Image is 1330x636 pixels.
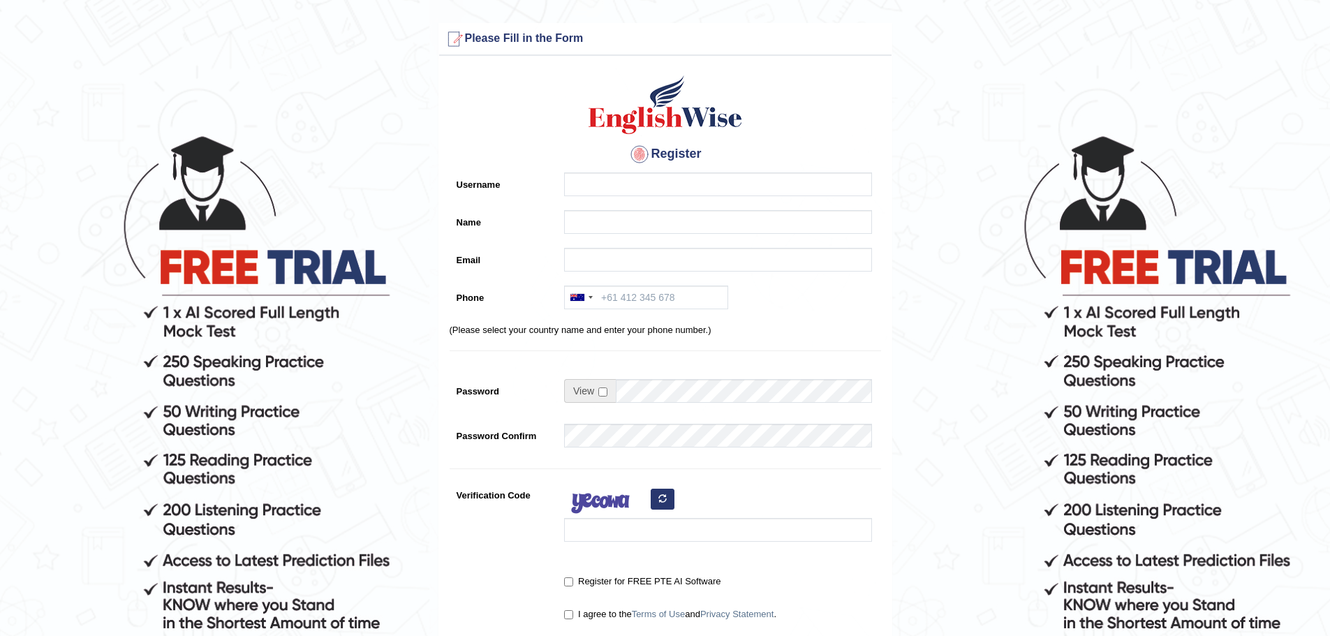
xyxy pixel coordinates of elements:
label: Phone [450,286,558,304]
img: Logo of English Wise create a new account for intelligent practice with AI [586,73,745,136]
label: I agree to the and . [564,607,776,621]
a: Terms of Use [632,609,686,619]
label: Username [450,172,558,191]
label: Password Confirm [450,424,558,443]
label: Register for FREE PTE AI Software [564,575,721,589]
label: Email [450,248,558,267]
input: Register for FREE PTE AI Software [564,577,573,586]
label: Verification Code [450,483,558,502]
input: +61 412 345 678 [564,286,728,309]
div: Australia: +61 [565,286,597,309]
input: Show/Hide Password [598,387,607,397]
a: Privacy Statement [700,609,774,619]
p: (Please select your country name and enter your phone number.) [450,323,881,337]
label: Name [450,210,558,229]
h4: Register [450,143,881,165]
input: I agree to theTerms of UseandPrivacy Statement. [564,610,573,619]
h3: Please Fill in the Form [443,28,888,50]
label: Password [450,379,558,398]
